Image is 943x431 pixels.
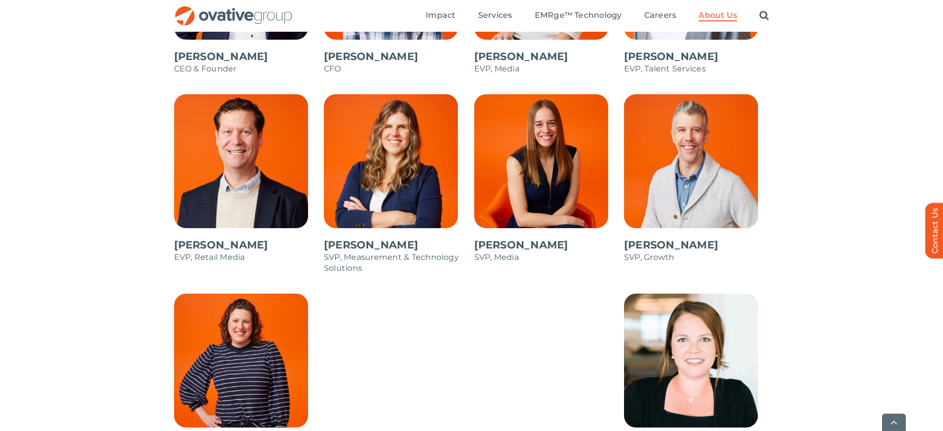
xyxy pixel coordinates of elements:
[478,10,512,20] span: Services
[759,10,769,21] a: Search
[698,10,737,20] span: About Us
[478,10,512,21] a: Services
[174,5,293,14] a: OG_Full_horizontal_RGB
[698,10,737,21] a: About Us
[535,10,622,20] span: EMRge™ Technology
[644,10,677,21] a: Careers
[426,10,455,21] a: Impact
[535,10,622,21] a: EMRge™ Technology
[644,10,677,20] span: Careers
[426,10,455,20] span: Impact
